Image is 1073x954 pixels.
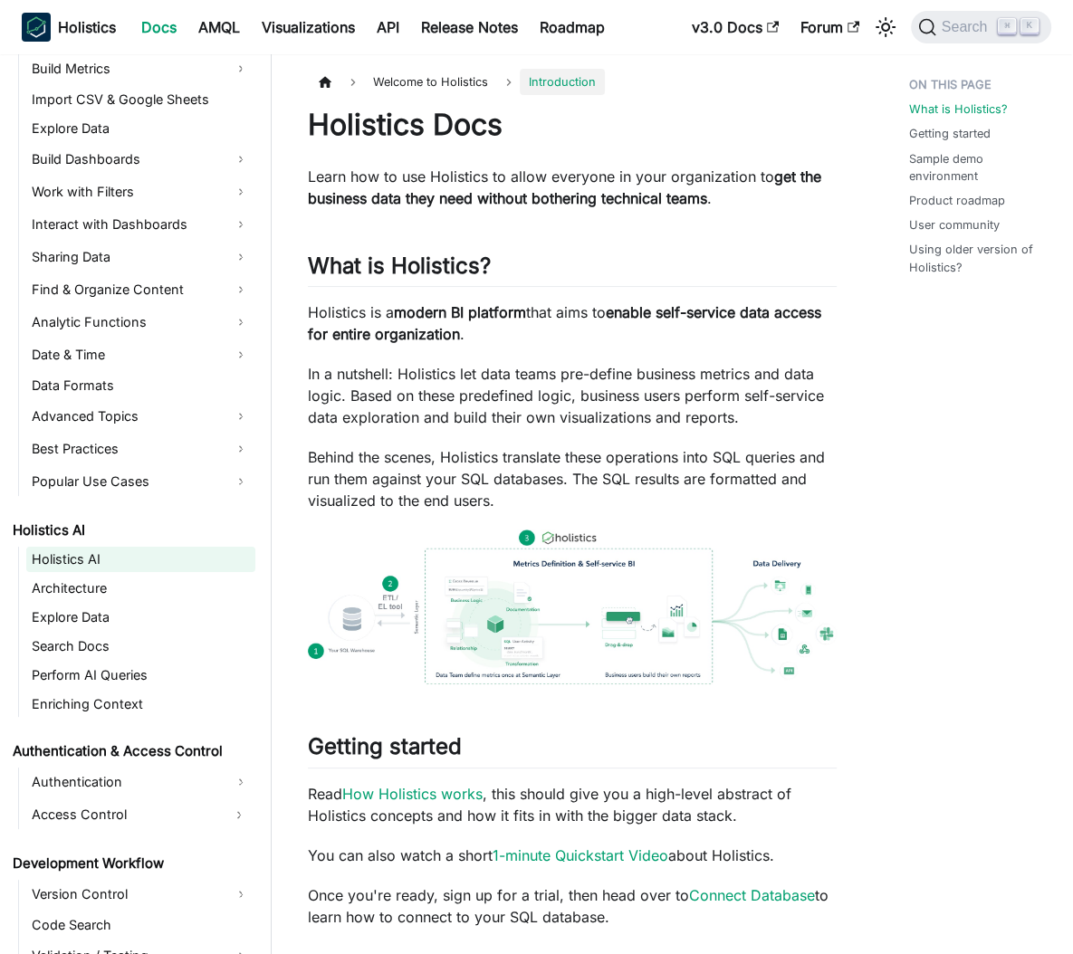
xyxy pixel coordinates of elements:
[22,13,51,42] img: Holistics
[909,241,1044,275] a: Using older version of Holistics?
[308,446,837,511] p: Behind the scenes, Holistics translate these operations into SQL queries and run them against you...
[529,13,616,42] a: Roadmap
[26,275,255,304] a: Find & Organize Content
[308,529,837,684] img: How Holistics fits in your Data Stack
[26,912,255,938] a: Code Search
[998,18,1016,34] kbd: ⌘
[936,19,999,35] span: Search
[26,692,255,717] a: Enriching Context
[26,576,255,601] a: Architecture
[26,373,255,398] a: Data Formats
[26,210,255,239] a: Interact with Dashboards
[26,547,255,572] a: Holistics AI
[308,253,837,287] h2: What is Holistics?
[308,783,837,826] p: Read , this should give you a high-level abstract of Holistics concepts and how it fits in with t...
[308,301,837,345] p: Holistics is a that aims to .
[26,605,255,630] a: Explore Data
[7,851,255,876] a: Development Workflow
[26,434,255,463] a: Best Practices
[26,116,255,141] a: Explore Data
[26,308,255,337] a: Analytic Functions
[26,177,255,206] a: Work with Filters
[909,100,1008,118] a: What is Holistics?
[493,846,668,864] a: 1-minute Quickstart Video
[26,87,255,112] a: Import CSV & Google Sheets
[58,16,116,38] b: Holistics
[22,13,116,42] a: HolisticsHolistics
[26,663,255,688] a: Perform AI Queries
[26,145,255,174] a: Build Dashboards
[308,166,837,209] p: Learn how to use Holistics to allow everyone in your organization to .
[26,243,255,272] a: Sharing Data
[26,340,255,369] a: Date & Time
[410,13,529,42] a: Release Notes
[681,13,790,42] a: v3.0 Docs
[394,303,526,321] strong: modern BI platform
[251,13,366,42] a: Visualizations
[520,69,605,95] span: Introduction
[1020,18,1039,34] kbd: K
[308,69,342,95] a: Home page
[308,363,837,428] p: In a nutshell: Holistics let data teams pre-define business metrics and data logic. Based on thes...
[187,13,251,42] a: AMQL
[26,467,255,496] a: Popular Use Cases
[689,886,815,904] a: Connect Database
[308,844,837,866] p: You can also watch a short about Holistics.
[223,800,255,829] button: Expand sidebar category 'Access Control'
[130,13,187,42] a: Docs
[26,768,255,797] a: Authentication
[308,733,837,768] h2: Getting started
[911,11,1051,43] button: Search (Command+K)
[308,69,837,95] nav: Breadcrumbs
[26,634,255,659] a: Search Docs
[909,216,1000,234] a: User community
[909,150,1044,185] a: Sample demo environment
[366,13,410,42] a: API
[790,13,870,42] a: Forum
[308,884,837,928] p: Once you're ready, sign up for a trial, then head over to to learn how to connect to your SQL dat...
[308,107,837,143] h1: Holistics Docs
[364,69,497,95] span: Welcome to Holistics
[26,402,255,431] a: Advanced Topics
[871,13,900,42] button: Switch between dark and light mode (currently light mode)
[26,54,255,83] a: Build Metrics
[342,785,483,803] a: How Holistics works
[909,192,1005,209] a: Product roadmap
[26,800,223,829] a: Access Control
[909,125,991,142] a: Getting started
[7,518,255,543] a: Holistics AI
[7,739,255,764] a: Authentication & Access Control
[26,880,255,909] a: Version Control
